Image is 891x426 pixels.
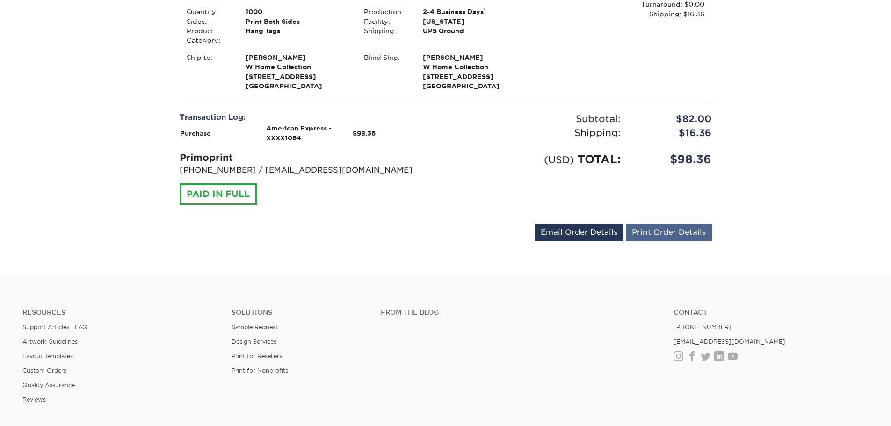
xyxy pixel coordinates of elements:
a: [PHONE_NUMBER] [674,324,732,331]
strong: American Express - XXXX1064 [266,124,332,141]
h4: Resources [22,309,217,317]
div: Transaction Log: [180,112,439,123]
strong: [GEOGRAPHIC_DATA] [246,53,350,90]
span: [PERSON_NAME] [423,53,527,62]
h4: Solutions [232,309,367,317]
a: Support Articles | FAQ [22,324,87,331]
h4: From the Blog [381,309,648,317]
div: Shipping: [357,26,416,36]
div: $82.00 [628,112,719,126]
div: Product Category: [180,26,239,45]
small: (USD) [544,154,574,166]
div: 2-4 Business Days [416,7,534,16]
a: Artwork Guidelines [22,338,78,345]
a: [EMAIL_ADDRESS][DOMAIN_NAME] [674,338,785,345]
span: W Home Collection [423,62,527,72]
div: Print Both Sides [239,17,357,26]
a: Custom Orders [22,367,66,374]
strong: Purchase [180,130,211,137]
span: [STREET_ADDRESS] [246,72,350,81]
p: [PHONE_NUMBER] / [EMAIL_ADDRESS][DOMAIN_NAME] [180,165,439,176]
div: Shipping: [446,126,628,140]
div: 1000 [239,7,357,16]
a: Print for Nonprofits [232,367,288,374]
strong: [GEOGRAPHIC_DATA] [423,53,527,90]
a: Layout Templates [22,353,73,360]
div: Facility: [357,17,416,26]
strong: $98.36 [353,130,376,137]
a: Quality Assurance [22,382,75,389]
div: Sides: [180,17,239,26]
span: TOTAL: [578,152,621,166]
div: PAID IN FULL [180,183,257,205]
a: Print Order Details [626,224,712,241]
iframe: Google Customer Reviews [2,397,80,423]
a: Print for Resellers [232,353,282,360]
div: Production: [357,7,416,16]
span: [PERSON_NAME] [246,53,350,62]
div: UPS Ground [416,26,534,36]
div: [US_STATE] [416,17,534,26]
div: Hang Tags [239,26,357,45]
div: $98.36 [628,151,719,168]
span: [STREET_ADDRESS] [423,72,527,81]
div: Subtotal: [446,112,628,126]
div: Blind Ship: [357,53,416,91]
div: Ship to: [180,53,239,91]
div: Quantity: [180,7,239,16]
a: Email Order Details [535,224,623,241]
div: $16.36 [628,126,719,140]
a: Sample Request [232,324,278,331]
span: W Home Collection [246,62,350,72]
a: Contact [674,309,869,317]
a: Design Services [232,338,276,345]
a: Reviews [22,396,46,403]
div: Primoprint [180,151,439,165]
